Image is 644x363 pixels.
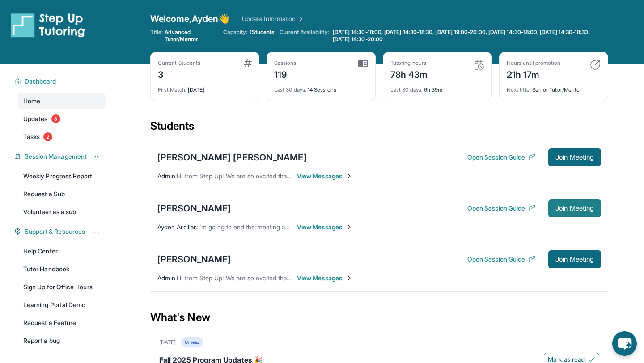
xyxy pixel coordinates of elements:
span: 1 Students [250,29,275,36]
span: First Match : [158,86,186,93]
a: Home [18,93,106,109]
div: Unread [181,337,203,347]
img: Chevron-Right [346,224,353,231]
img: card [244,59,252,67]
button: Support & Resources [21,227,100,236]
a: Request a Sub [18,186,106,202]
button: Open Session Guide [467,204,536,213]
a: Update Information [242,14,305,23]
div: Tutoring hours [390,59,428,67]
span: Admin : [157,274,177,282]
span: View Messages [297,223,353,232]
span: I'm going to end the meeting and restart it right now. Let me know if it works. [198,223,416,231]
img: card [474,59,484,70]
span: Ayden Arcillas : [157,223,198,231]
a: Weekly Progress Report [18,168,106,184]
div: 78h 43m [390,67,428,81]
span: Current Availability: [280,29,329,43]
span: Last 30 days : [274,86,306,93]
button: chat-button [612,331,637,356]
div: What's New [150,298,608,337]
span: [DATE] 14:30-18:00, [DATE] 14:30-18:30, [DATE] 19:00-20:00, [DATE] 14:30-18:00, [DATE] 14:30-18:3... [333,29,606,43]
span: Join Meeting [555,155,594,160]
a: Request a Feature [18,315,106,331]
a: Help Center [18,243,106,259]
span: Welcome, Ayden 👋 [150,13,229,25]
span: Advanced Tutor/Mentor [165,29,217,43]
button: Dashboard [21,77,100,86]
span: View Messages [297,274,353,283]
span: Support & Resources [25,227,85,236]
img: Chevron-Right [346,173,353,180]
div: [PERSON_NAME] [PERSON_NAME] [157,151,307,164]
div: Hours until promotion [507,59,560,67]
span: Last 30 days : [390,86,423,93]
a: Sign Up for Office Hours [18,279,106,295]
button: Join Meeting [548,199,601,217]
a: Tutor Handbook [18,261,106,277]
span: Home [23,97,40,106]
img: card [590,59,601,70]
button: Session Management [21,152,100,161]
span: Admin : [157,172,177,180]
img: Chevron Right [296,14,305,23]
div: 14 Sessions [274,81,368,93]
span: Next title : [507,86,531,93]
div: Senior Tutor/Mentor [507,81,601,93]
span: Tasks [23,132,40,141]
span: Session Management [25,152,87,161]
span: Join Meeting [555,257,594,262]
span: 2 [43,132,52,141]
img: logo [11,13,85,38]
span: Updates [23,114,48,123]
button: Open Session Guide [467,255,536,264]
a: Volunteer as a sub [18,204,106,220]
button: Join Meeting [548,148,601,166]
a: Tasks2 [18,129,106,145]
div: [PERSON_NAME] [157,202,231,215]
span: Join Meeting [555,206,594,211]
button: Join Meeting [548,250,601,268]
img: Chevron-Right [346,274,353,282]
a: Report a bug [18,333,106,349]
img: card [358,59,368,68]
a: Updates8 [18,111,106,127]
div: 21h 17m [507,67,560,81]
div: Current Students [158,59,200,67]
div: [DATE] [158,81,252,93]
div: Sessions [274,59,297,67]
img: Mark as read [588,356,595,363]
div: 3 [158,67,200,81]
a: Learning Portal Demo [18,297,106,313]
div: [PERSON_NAME] [157,253,231,266]
a: [DATE] 14:30-18:00, [DATE] 14:30-18:30, [DATE] 19:00-20:00, [DATE] 14:30-18:00, [DATE] 14:30-18:3... [331,29,608,43]
span: Dashboard [25,77,56,86]
span: View Messages [297,172,353,181]
div: 6h 39m [390,81,484,93]
button: Open Session Guide [467,153,536,162]
div: 119 [274,67,297,81]
div: Students [150,119,608,139]
div: [DATE] [159,339,176,346]
span: Capacity: [223,29,248,36]
span: Title: [150,29,163,43]
span: 8 [51,114,60,123]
